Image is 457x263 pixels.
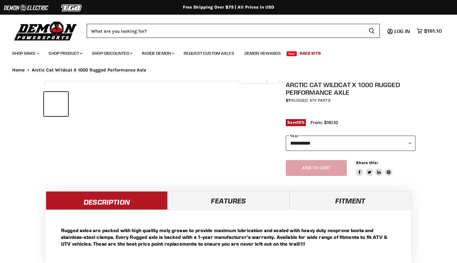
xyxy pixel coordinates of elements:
[12,68,25,73] a: Home
[137,47,178,60] a: Inside Demon
[87,24,364,38] input: Search
[289,191,411,210] a: Fitment
[310,120,338,125] span: From: $161.10
[414,27,445,35] a: $161.10
[286,97,415,104] div: by
[44,92,68,116] button: IMAGE thumbnail
[179,47,239,60] a: Request Custom Axles
[168,191,289,210] a: Features
[286,119,306,126] span: Save %
[87,47,136,60] a: Shop Discounted
[392,28,414,34] a: Log in
[287,51,297,56] span: New!
[242,77,276,82] span: Click to expand
[291,98,331,103] a: Rugged ATV Parts
[8,45,440,60] ul: Main menu
[8,47,43,60] a: Shop Make
[240,47,285,60] a: Demon Rewards
[3,2,49,14] img: Demon Electric Logo 2
[44,47,86,60] a: Shop Product
[356,160,392,176] aside: Share this:
[286,136,415,151] select: year
[12,20,79,42] img: Demon Powersports
[394,28,410,34] span: Log in
[424,28,442,34] span: $161.10
[297,120,301,125] span: 10
[32,68,146,73] span: Arctic Cat Wildcat X 1000 Rugged Performance Axle
[295,47,325,60] a: Race Kits
[61,227,396,247] p: Rugged axles are packed with high quality moly grease to provide maximum lubrication and sealed w...
[364,24,380,38] button: Search
[286,81,415,96] h1: Arctic Cat Wildcat X 1000 Rugged Performance Axle
[356,160,378,165] span: Share this:
[49,2,95,14] img: TGB Logo 2
[87,24,380,38] form: Product
[46,191,168,210] a: Description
